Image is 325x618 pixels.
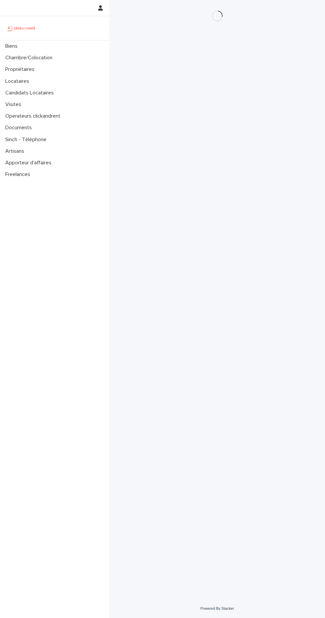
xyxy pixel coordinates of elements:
[3,78,34,84] p: Locataires
[3,90,59,96] p: Candidats Locataires
[3,160,57,166] p: Apporteur d'affaires
[3,55,58,61] p: Chambre/Colocation
[3,137,52,143] p: Sinch - Téléphone
[3,101,27,108] p: Visites
[3,66,40,73] p: Propriétaires
[5,22,37,35] img: UCB0brd3T0yccxBKYDjQ
[3,113,66,119] p: Operateurs clickandrent
[3,171,35,178] p: Freelances
[3,125,37,131] p: Documents
[3,148,30,154] p: Artisans
[3,43,23,49] p: Biens
[200,606,234,610] a: Powered By Stacker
